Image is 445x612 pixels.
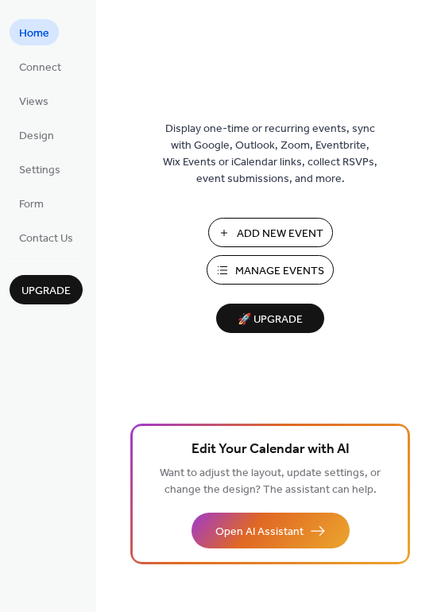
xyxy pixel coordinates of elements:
[19,230,73,247] span: Contact Us
[237,226,323,242] span: Add New Event
[19,25,49,42] span: Home
[208,218,333,247] button: Add New Event
[10,275,83,304] button: Upgrade
[19,162,60,179] span: Settings
[192,513,350,548] button: Open AI Assistant
[160,463,381,501] span: Want to adjust the layout, update settings, or change the design? The assistant can help.
[19,128,54,145] span: Design
[10,122,64,148] a: Design
[10,190,53,216] a: Form
[10,224,83,250] a: Contact Us
[19,94,48,110] span: Views
[192,439,350,461] span: Edit Your Calendar with AI
[10,19,59,45] a: Home
[215,524,304,540] span: Open AI Assistant
[216,304,324,333] button: 🚀 Upgrade
[10,53,71,79] a: Connect
[19,196,44,213] span: Form
[226,309,315,331] span: 🚀 Upgrade
[207,255,334,285] button: Manage Events
[21,283,71,300] span: Upgrade
[10,87,58,114] a: Views
[235,263,324,280] span: Manage Events
[163,121,377,188] span: Display one-time or recurring events, sync with Google, Outlook, Zoom, Eventbrite, Wix Events or ...
[10,156,70,182] a: Settings
[19,60,61,76] span: Connect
